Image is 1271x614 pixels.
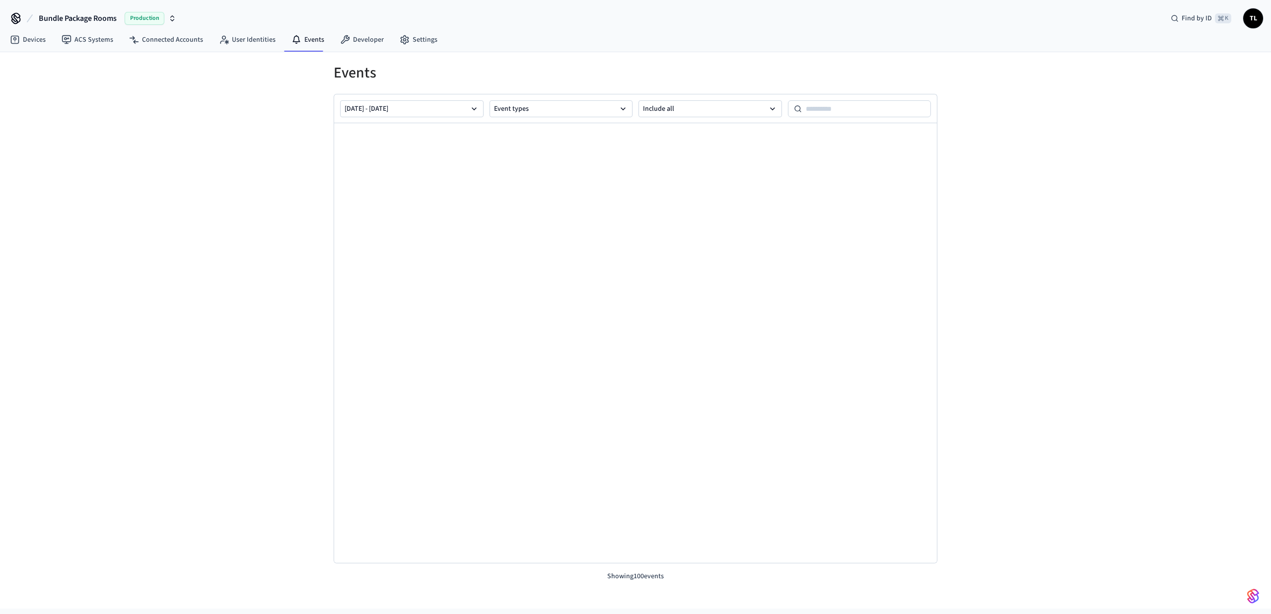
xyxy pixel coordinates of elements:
[334,571,937,582] p: Showing 100 events
[1182,13,1212,23] span: Find by ID
[283,31,332,49] a: Events
[1215,13,1231,23] span: ⌘ K
[54,31,121,49] a: ACS Systems
[340,100,484,117] button: [DATE] - [DATE]
[211,31,283,49] a: User Identities
[332,31,392,49] a: Developer
[2,31,54,49] a: Devices
[1244,9,1262,27] span: TL
[1247,588,1259,604] img: SeamLogoGradient.69752ec5.svg
[638,100,782,117] button: Include all
[490,100,633,117] button: Event types
[1243,8,1263,28] button: TL
[392,31,445,49] a: Settings
[121,31,211,49] a: Connected Accounts
[334,64,937,82] h1: Events
[1163,9,1239,27] div: Find by ID⌘ K
[39,12,117,24] span: Bundle Package Rooms
[125,12,164,25] span: Production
